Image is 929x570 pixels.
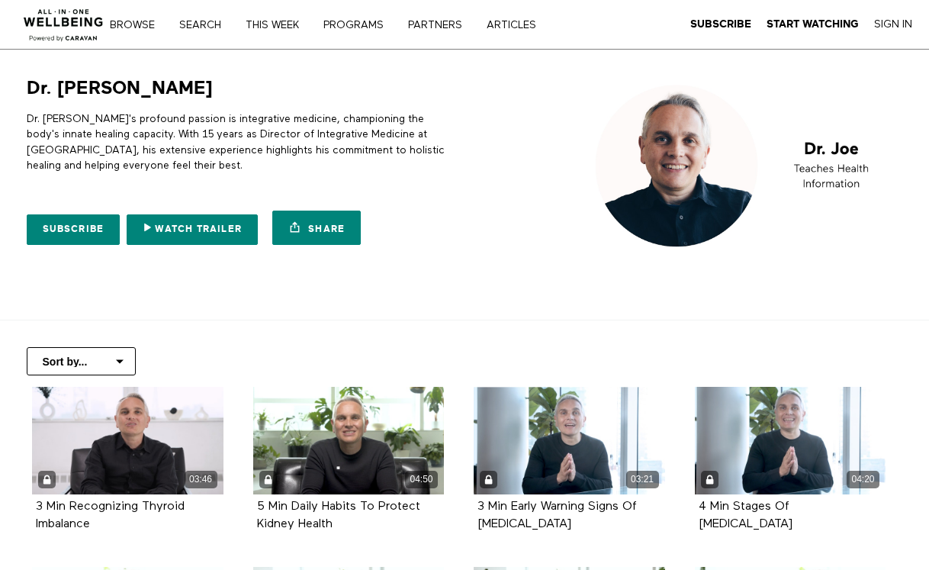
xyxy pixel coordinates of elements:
div: 04:50 [405,471,438,488]
a: 3 Min Recognizing Thyroid Imbalance [36,501,185,530]
a: 4 Min Stages Of [MEDICAL_DATA] [699,501,792,530]
a: 3 Min Early Warning Signs Of Kidney Disease 03:21 [474,387,665,494]
a: Share [272,211,361,245]
a: Subscribe [690,18,751,31]
h1: Dr. [PERSON_NAME] [27,76,213,100]
a: Search [174,20,237,31]
a: Browse [104,20,171,31]
a: Sign In [874,18,912,31]
strong: 5 Min Daily Habits To Protect Kidney Health [257,501,420,530]
a: PARTNERS [403,20,478,31]
a: 3 Min Early Warning Signs Of [MEDICAL_DATA] [477,501,637,530]
a: Subscribe [27,214,121,245]
a: Watch Trailer [127,214,258,245]
strong: 4 Min Stages Of Kidney Disease [699,501,792,530]
a: THIS WEEK [240,20,315,31]
strong: 3 Min Recognizing Thyroid Imbalance [36,501,185,530]
a: 5 Min Daily Habits To Protect Kidney Health 04:50 [253,387,445,494]
strong: 3 Min Early Warning Signs Of Kidney Disease [477,501,637,530]
img: Dr. Joe [583,76,903,256]
a: 4 Min Stages Of Kidney Disease 04:20 [695,387,886,494]
a: Start Watching [767,18,859,31]
strong: Subscribe [690,18,751,30]
p: Dr. [PERSON_NAME]'s profound passion is integrative medicine, championing the body's innate heali... [27,111,459,173]
div: 03:21 [626,471,659,488]
a: 3 Min Recognizing Thyroid Imbalance 03:46 [32,387,223,494]
div: 03:46 [185,471,217,488]
div: 04:20 [847,471,879,488]
strong: Start Watching [767,18,859,30]
a: ARTICLES [481,20,552,31]
nav: Primary [121,17,567,32]
a: PROGRAMS [318,20,400,31]
a: 5 Min Daily Habits To Protect Kidney Health [257,501,420,530]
